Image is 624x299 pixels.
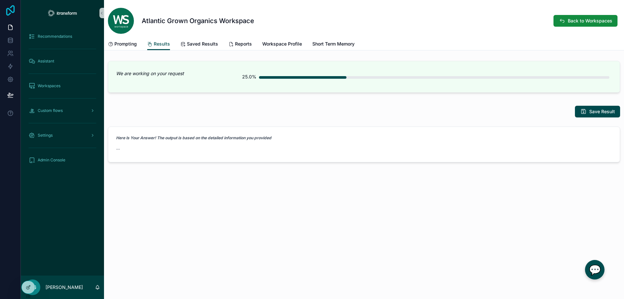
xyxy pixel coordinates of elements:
[242,70,256,83] div: 25.0%
[575,106,620,117] button: Save Result
[235,41,252,47] span: Reports
[154,41,170,47] span: Results
[142,16,254,25] h1: Atlantic Grown Organics Workspace
[25,31,100,42] a: Recommendations
[25,129,100,141] a: Settings
[262,41,302,47] span: Workspace Profile
[116,135,271,140] em: Here Is Your Answer! The output is based on the detailed information you provided
[312,41,355,47] span: Short Term Memory
[25,55,100,67] a: Assistant
[38,157,65,163] span: Admin Console
[568,18,612,24] span: Back to Workspaces
[187,41,218,47] span: Saved Results
[116,146,120,152] span: --
[108,38,137,51] a: Prompting
[45,284,83,291] p: [PERSON_NAME]
[25,80,100,92] a: Workspaces
[38,133,53,138] span: Settings
[180,38,218,51] a: Saved Results
[585,260,604,279] div: Chat with us
[25,154,100,166] a: Admin Console
[38,83,60,88] span: Workspaces
[38,34,72,39] span: Recommendations
[25,105,100,116] a: Custom flows
[228,38,252,51] a: Reports
[114,41,137,47] span: Prompting
[262,38,302,51] a: Workspace Profile
[38,59,54,64] span: Assistant
[147,38,170,50] a: Results
[116,71,184,76] em: We are working on your request
[312,38,355,51] a: Short Term Memory
[553,15,617,27] button: Back to Workspaces
[46,8,79,18] img: App logo
[589,108,615,115] span: Save Result
[21,26,104,174] div: scrollable content
[38,108,63,113] span: Custom flows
